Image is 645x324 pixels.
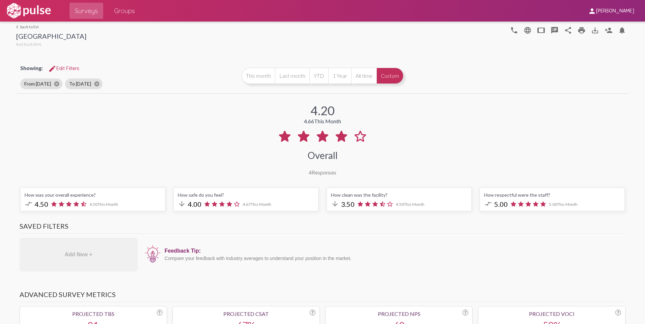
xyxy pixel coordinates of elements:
div: How safe do you feel? [178,192,314,198]
span: 4.67 [243,202,271,207]
mat-icon: Bell [618,26,626,34]
span: This Month [314,118,341,124]
span: 4.50 [35,200,48,208]
div: Overall [308,150,338,161]
span: This Month [97,202,118,207]
mat-icon: print [578,26,586,34]
div: Projected CSAT [177,311,315,317]
mat-chip: To [DATE] [65,78,103,89]
span: [PERSON_NAME] [596,8,634,14]
span: Surveys [75,5,98,17]
div: ? [157,310,163,316]
button: Share [561,23,575,37]
span: This Month [404,202,424,207]
span: Groups [114,5,135,17]
span: 5.00 [549,202,578,207]
button: language [507,23,521,37]
mat-icon: arrow_back_ios [16,25,20,29]
span: This Month [557,202,578,207]
mat-icon: Edit Filters [48,65,56,73]
span: Showing: [20,65,43,71]
mat-icon: language [510,26,518,34]
span: 3.50 [341,200,355,208]
button: Custom [376,68,403,84]
h3: Saved Filters [20,222,625,234]
div: Projected TBS [24,311,163,317]
h3: Advanced Survey Metrics [20,290,625,302]
mat-icon: language [524,26,532,34]
mat-icon: Share [564,26,572,34]
a: print [575,23,588,37]
span: Red Rock BHS [16,42,41,47]
div: Projected NPS [330,311,468,317]
span: 4.50 [89,202,118,207]
button: language [521,23,534,37]
span: Edit Filters [48,65,79,71]
mat-icon: compare_arrows [25,200,33,208]
span: 4.50 [396,202,424,207]
div: ? [462,310,468,316]
a: back to list [16,24,86,29]
a: Surveys [69,3,103,19]
span: 4 [309,169,312,175]
mat-icon: compare_arrows [484,200,492,208]
div: ? [310,310,315,316]
button: Edit FiltersEdit Filters [43,62,85,74]
span: 5.00 [494,200,508,208]
mat-icon: person [588,7,596,15]
div: How respectful were the staff? [484,192,620,198]
span: This Month [251,202,271,207]
mat-chip: From [DATE] [20,78,62,89]
button: Last month [275,68,309,84]
mat-icon: speaker_notes [551,26,559,34]
mat-icon: tablet [537,26,545,34]
button: Download [588,23,602,37]
img: icon12.png [144,245,161,263]
div: ? [615,310,621,316]
button: This month [242,68,275,84]
mat-icon: arrow_downward [178,200,186,208]
mat-icon: arrow_downward [331,200,339,208]
button: speaker_notes [548,23,561,37]
div: Responses [309,169,336,175]
span: 4.00 [188,200,201,208]
button: Bell [615,23,629,37]
mat-icon: cancel [54,81,60,87]
div: 4.66 [304,118,341,124]
button: All time [351,68,376,84]
button: YTD [309,68,328,84]
a: Groups [109,3,140,19]
mat-icon: Download [591,26,599,34]
button: 1 Year [328,68,351,84]
div: 4.20 [311,103,335,118]
div: [GEOGRAPHIC_DATA] [16,32,86,42]
div: How was your overall experience? [25,192,161,198]
div: Projected VoCI [482,311,621,317]
button: tablet [534,23,548,37]
img: white-logo.svg [5,2,52,19]
div: Add New + [20,238,138,271]
mat-icon: Person [605,26,613,34]
button: [PERSON_NAME] [583,4,640,17]
div: Compare your feedback with industry averages to understand your position in the market. [165,256,622,261]
mat-icon: cancel [94,81,100,87]
div: How clean was the facility? [331,192,467,198]
button: Person [602,23,615,37]
div: Feedback Tip: [165,248,622,254]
